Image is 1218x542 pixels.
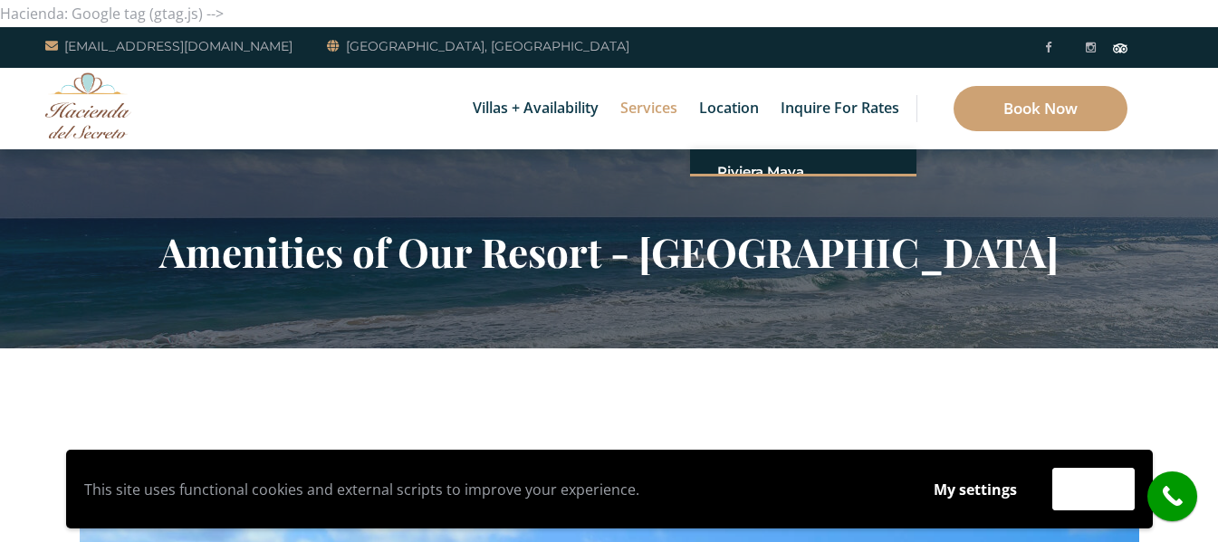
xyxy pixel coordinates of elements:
[954,86,1127,131] a: Book Now
[1152,476,1193,517] i: call
[916,469,1034,510] button: My settings
[1052,468,1135,510] button: Accept
[772,68,908,149] a: Inquire for Rates
[1147,471,1197,521] a: call
[1113,43,1127,52] img: Tripadvisor_logomark.svg
[84,476,898,503] p: This site uses functional cookies and external scripts to improve your experience.
[45,72,131,138] img: Awesome Logo
[690,68,768,149] a: Location
[45,35,293,57] a: [EMAIL_ADDRESS][DOMAIN_NAME]
[611,68,686,149] a: Services
[717,156,889,188] a: Riviera Maya
[80,228,1139,275] h2: Amenities of Our Resort - [GEOGRAPHIC_DATA]
[464,68,608,149] a: Villas + Availability
[327,35,629,57] a: [GEOGRAPHIC_DATA], [GEOGRAPHIC_DATA]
